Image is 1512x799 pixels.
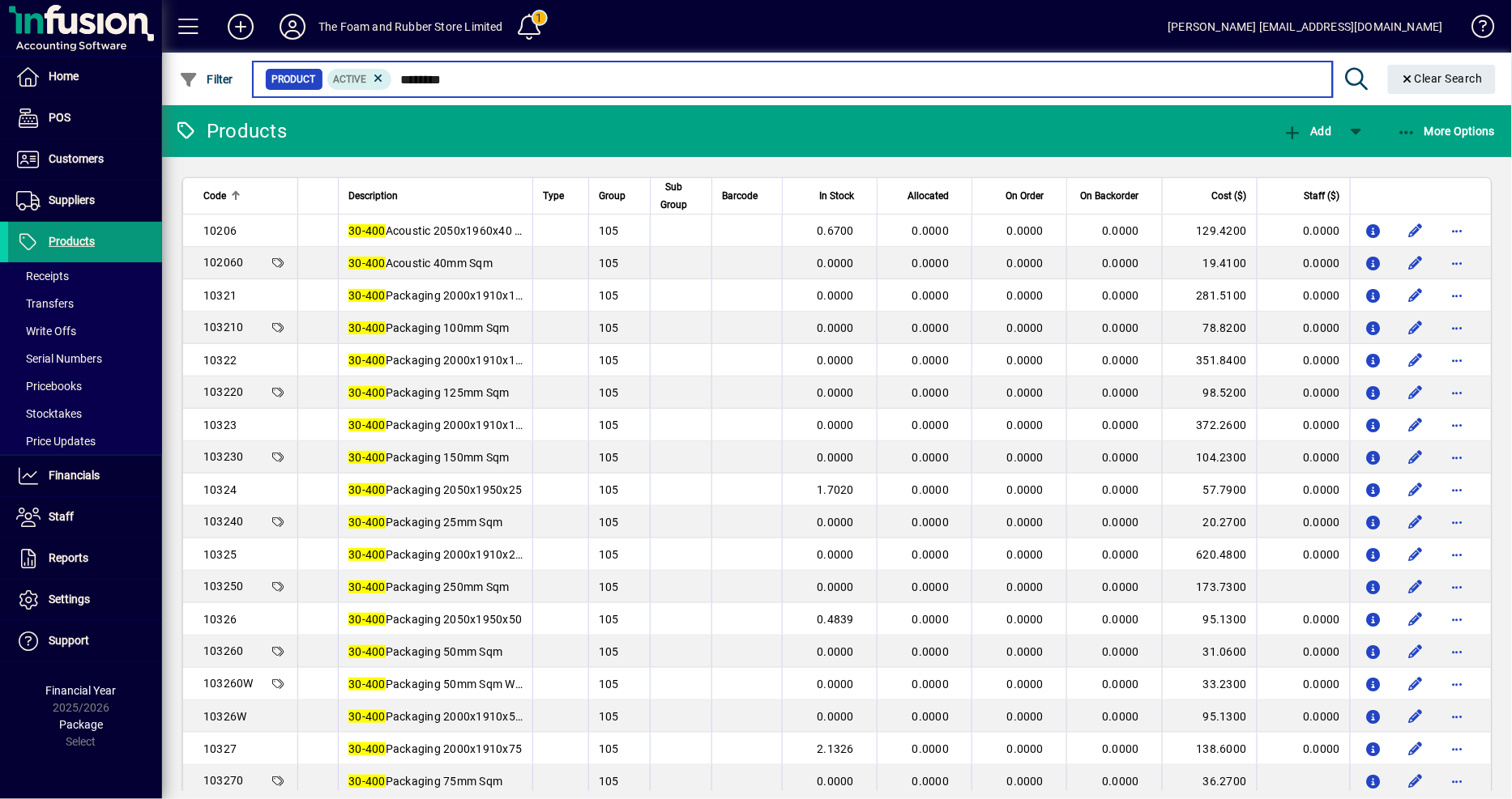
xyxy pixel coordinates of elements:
[1007,483,1044,496] span: 0.0000
[348,289,528,302] span: Packaging 2000x1910x100
[1403,671,1429,697] button: Edit
[1081,187,1139,205] span: On Backorder
[203,710,247,723] span: 10326W
[203,515,244,528] span: 103240
[8,262,162,290] a: Receipts
[49,70,79,83] span: Home
[348,645,386,658] em: 30-400
[1445,283,1471,308] button: More options
[1102,678,1139,691] span: 0.0000
[1007,613,1044,626] span: 0.0000
[599,710,619,723] span: 105
[1445,703,1471,729] button: More options
[1445,509,1471,535] button: More options
[912,289,950,302] span: 0.0000
[49,593,90,606] span: Settings
[1006,187,1044,205] span: On Order
[1007,516,1044,529] span: 0.0000
[348,187,398,205] span: Description
[16,325,76,338] span: Write Offs
[818,419,855,431] span: 0.0000
[1403,218,1429,244] button: Edit
[1403,606,1429,632] button: Edit
[1283,125,1331,138] span: Add
[348,386,386,399] em: 30-400
[912,451,950,464] span: 0.0000
[1102,742,1139,755] span: 0.0000
[8,538,162,579] a: Reports
[1445,736,1471,762] button: More options
[818,678,855,691] span: 0.0000
[1162,603,1257,635] td: 95.1300
[203,354,237,367] span: 10322
[1007,742,1044,755] span: 0.0000
[1257,538,1350,571] td: 0.0000
[1102,321,1139,334] span: 0.0000
[348,645,502,658] span: Packaging 50mm Sqm
[203,224,237,237] span: 10206
[348,710,386,723] em: 30-400
[1102,451,1139,464] span: 0.0000
[599,187,626,205] span: Group
[599,321,619,334] span: 105
[8,181,162,221] a: Suppliers
[49,469,100,482] span: Financials
[1007,257,1044,270] span: 0.0000
[1445,574,1471,600] button: More options
[1162,474,1257,506] td: 57.7900
[599,613,619,626] span: 105
[16,270,69,283] span: Receipts
[1007,775,1044,788] span: 0.0000
[912,742,950,755] span: 0.0000
[1445,250,1471,276] button: More options
[8,139,162,180] a: Customers
[1162,215,1257,247] td: 129.4200
[912,321,950,334] span: 0.0000
[8,497,162,538] a: Staff
[348,678,535,691] span: Packaging 50mm Sqm White
[203,774,244,787] span: 103270
[660,178,687,214] span: Sub Group
[8,372,162,400] a: Pricebooks
[1102,386,1139,399] span: 0.0000
[348,548,386,561] em: 30-400
[1393,117,1500,146] button: More Options
[1102,257,1139,270] span: 0.0000
[599,516,619,529] span: 105
[1007,419,1044,431] span: 0.0000
[908,187,949,205] span: Allocated
[203,385,244,398] span: 103220
[1279,117,1335,146] button: Add
[1162,376,1257,409] td: 98.5200
[1162,700,1257,733] td: 95.1300
[1445,380,1471,406] button: More options
[912,775,950,788] span: 0.0000
[1257,247,1350,279] td: 0.0000
[348,516,502,529] span: Packaging 25mm Sqm
[8,57,162,97] a: Home
[818,710,855,723] span: 0.0000
[1102,354,1139,367] span: 0.0000
[49,551,88,564] span: Reports
[1102,548,1139,561] span: 0.0000
[982,187,1058,205] div: On Order
[59,718,103,731] span: Package
[1007,289,1044,302] span: 0.0000
[1401,72,1484,85] span: Clear Search
[1445,542,1471,567] button: More options
[1102,419,1139,431] span: 0.0000
[1077,187,1154,205] div: On Backorder
[1388,65,1497,94] button: Clear
[1445,444,1471,470] button: More options
[818,580,855,593] span: 0.0000
[1257,376,1350,409] td: 0.0000
[16,352,102,365] span: Serial Numbers
[1102,289,1139,302] span: 0.0000
[912,386,950,399] span: 0.0000
[203,644,244,657] span: 103260
[1257,700,1350,733] td: 0.0000
[1403,283,1429,308] button: Edit
[1007,580,1044,593] span: 0.0000
[348,483,386,496] em: 30-400
[1162,312,1257,344] td: 78.8200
